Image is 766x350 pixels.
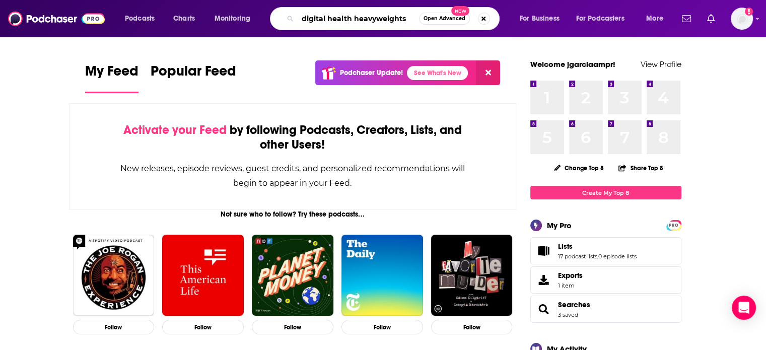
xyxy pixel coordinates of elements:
[73,235,155,316] img: The Joe Rogan Experience
[69,210,517,219] div: Not sure who to follow? Try these podcasts...
[167,11,201,27] a: Charts
[558,311,578,318] a: 3 saved
[513,11,572,27] button: open menu
[123,122,227,137] span: Activate your Feed
[407,66,468,80] a: See What's New
[530,186,681,199] a: Create My Top 8
[298,11,419,27] input: Search podcasts, credits, & more...
[85,62,138,93] a: My Feed
[731,8,753,30] button: Show profile menu
[668,221,680,229] a: PRO
[118,11,168,27] button: open menu
[340,68,403,77] p: Podchaser Update!
[120,123,466,152] div: by following Podcasts, Creators, Lists, and other Users!
[558,253,597,260] a: 17 podcast lists
[558,300,590,309] a: Searches
[424,16,465,21] span: Open Advanced
[668,222,680,229] span: PRO
[530,266,681,294] a: Exports
[162,320,244,334] button: Follow
[597,253,598,260] span: ,
[558,271,583,280] span: Exports
[252,320,333,334] button: Follow
[530,59,615,69] a: Welcome jgarciaampr!
[215,12,250,26] span: Monitoring
[120,161,466,190] div: New releases, episode reviews, guest credits, and personalized recommendations will begin to appe...
[207,11,263,27] button: open menu
[646,12,663,26] span: More
[576,12,624,26] span: For Podcasters
[548,162,610,174] button: Change Top 8
[73,320,155,334] button: Follow
[547,221,572,230] div: My Pro
[534,244,554,258] a: Lists
[678,10,695,27] a: Show notifications dropdown
[745,8,753,16] svg: Add a profile image
[151,62,236,86] span: Popular Feed
[618,158,663,178] button: Share Top 8
[341,235,423,316] img: The Daily
[558,242,573,251] span: Lists
[731,8,753,30] img: User Profile
[731,8,753,30] span: Logged in as jgarciaampr
[530,296,681,323] span: Searches
[162,235,244,316] img: This American Life
[451,6,469,16] span: New
[534,302,554,316] a: Searches
[639,11,676,27] button: open menu
[641,59,681,69] a: View Profile
[530,237,681,264] span: Lists
[151,62,236,93] a: Popular Feed
[280,7,509,30] div: Search podcasts, credits, & more...
[558,242,637,251] a: Lists
[252,235,333,316] img: Planet Money
[431,235,513,316] img: My Favorite Murder with Karen Kilgariff and Georgia Hardstark
[341,320,423,334] button: Follow
[558,282,583,289] span: 1 item
[534,273,554,287] span: Exports
[173,12,195,26] span: Charts
[85,62,138,86] span: My Feed
[520,12,560,26] span: For Business
[598,253,637,260] a: 0 episode lists
[8,9,105,28] img: Podchaser - Follow, Share and Rate Podcasts
[125,12,155,26] span: Podcasts
[419,13,470,25] button: Open AdvancedNew
[732,296,756,320] div: Open Intercom Messenger
[431,320,513,334] button: Follow
[570,11,639,27] button: open menu
[703,10,719,27] a: Show notifications dropdown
